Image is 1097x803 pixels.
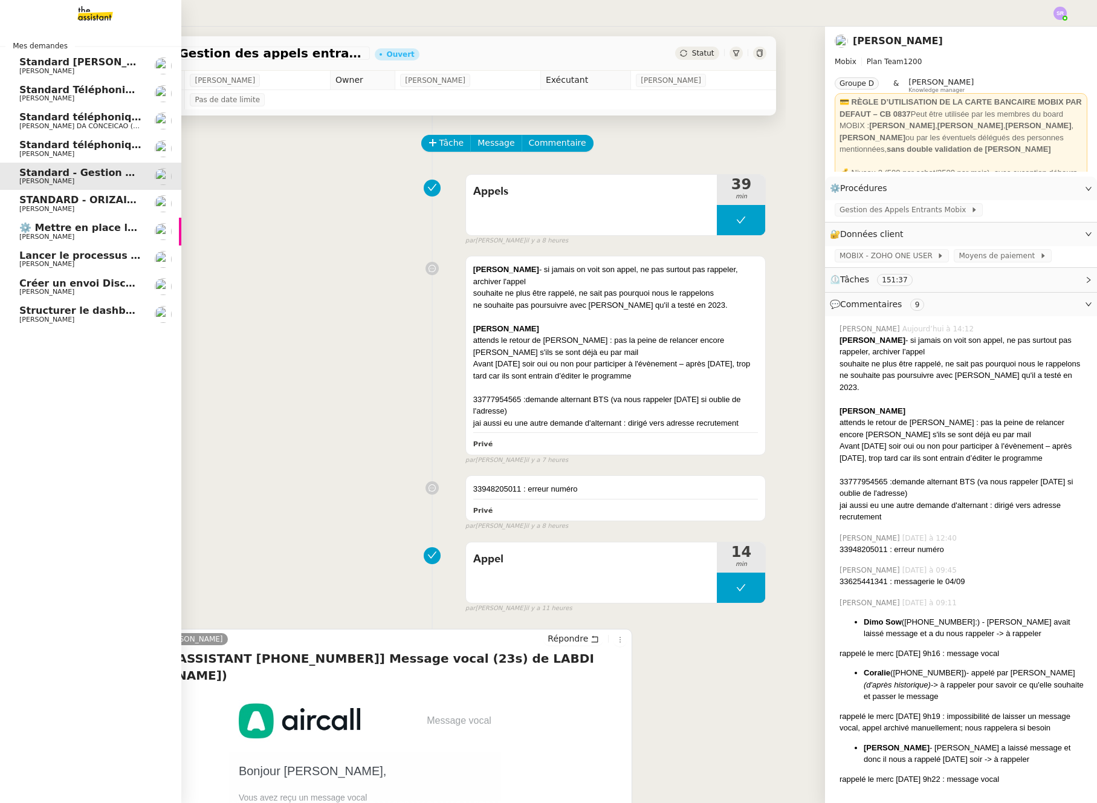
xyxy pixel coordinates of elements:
[19,150,74,158] span: [PERSON_NAME]
[840,544,1087,556] div: 33948205011 : erreur numéro
[902,565,959,576] span: [DATE] à 09:45
[830,299,929,309] span: 💬
[155,195,172,212] img: users%2FC9SBsJ0duuaSgpQFj5LgoEX8n0o2%2Favatar%2Fec9d51b8-9413-4189-adfb-7be4d8c96a3c
[840,710,1087,734] blockquote: rappelé le merc [DATE] 9h19 : impossibilité de laisser un message vocal, appel archivé manuelleme...
[155,306,172,323] img: users%2FdHO1iM5N2ObAeWsI96eSgBoqS9g1%2Favatar%2Fdownload.png
[840,167,1082,214] div: 💰 Niveau 2 (500 par achat/3500 par mois), avec exception débours sur prélèvement SEPA
[540,71,630,90] td: Exécutant
[908,77,974,86] span: [PERSON_NAME]
[529,136,586,150] span: Commentaire
[904,57,922,66] span: 1200
[473,507,493,515] b: Privé
[473,483,759,495] div: 33948205011 : erreur numéro
[473,358,759,382] div: Avant [DATE] soir oui ou non pour participer à l'évènement – après [DATE], trop tard car ils sont...
[155,278,172,295] img: users%2Fjeuj7FhI7bYLyCU6UIN9LElSS4x1%2Favatar%2F1678820456145.jpeg
[195,74,255,86] span: [PERSON_NAME]
[155,140,172,157] img: users%2FRcIDm4Xn1TPHYwgLThSv8RQYtaM2%2Favatar%2F95761f7a-40c3-4bb5-878d-fe785e6f95b2
[717,545,765,559] span: 14
[155,223,172,240] img: users%2FrZ9hsAwvZndyAxvpJrwIinY54I42%2Favatar%2FChatGPT%20Image%201%20aou%CC%82t%202025%2C%2011_1...
[439,136,464,150] span: Tâche
[103,650,627,684] h4: [L05 - THE ASSISTANT [PHONE_NUMBER]] Message vocal (23s) de LABDI ([DOMAIN_NAME])
[908,77,974,93] app-user-label: Knowledge manager
[825,268,1097,291] div: ⏲️Tâches 151:37
[331,71,395,90] td: Owner
[103,47,365,59] span: Standard - Gestion des appels entrants - septembre 2025
[155,112,172,129] img: users%2FhitvUqURzfdVsA8TDJwjiRfjLnH2%2Favatar%2Flogo-thermisure.png
[717,559,765,570] span: min
[840,336,905,345] strong: [PERSON_NAME]
[840,648,1087,660] blockquote: rappelé le merc [DATE] 9h16 : message vocal
[155,57,172,74] img: users%2FfjlNmCTkLiVoA3HQjY3GA5JXGxb2%2Favatar%2Fstarofservice_97480retdsc0392.png
[830,227,908,241] span: 🔐
[825,293,1097,316] div: 💬Commentaires 9
[887,145,1051,154] strong: sans double validation de [PERSON_NAME]
[465,603,476,614] span: par
[5,40,75,52] span: Mes demandes
[19,205,74,213] span: [PERSON_NAME]
[864,680,931,689] em: (d'après historique)
[473,183,710,201] span: Appels
[840,299,902,309] span: Commentaires
[19,94,74,102] span: [PERSON_NAME]
[19,233,74,241] span: [PERSON_NAME]
[840,183,887,193] span: Procédures
[840,417,1087,440] div: attends le retour de [PERSON_NAME] : pas la peine de relancer encore [PERSON_NAME] s'ils se sont ...
[840,334,1087,358] div: - si jamais on voit son appel, ne pas surtout pas rappeler, archiver l'appel
[465,521,476,532] span: par
[548,632,588,645] span: Répondre
[864,617,902,626] strong: Dimo Sow
[155,85,172,102] img: users%2FrssbVgR8pSYriYNmUDKzQX9syo02%2Favatar%2Fb215b948-7ecd-4adc-935c-e0e4aeaee93e
[19,278,223,289] span: Créer un envoi Discovery Set à Aromi
[825,223,1097,246] div: 🔐Données client
[473,417,759,429] div: jai aussi eu une autre demande d'alternant : dirigé vers adresse recrutement
[937,121,1003,130] strong: [PERSON_NAME]
[19,250,237,261] span: Lancer le processus d'onboarding client
[465,455,476,466] span: par
[840,323,902,334] span: [PERSON_NAME]
[864,743,930,752] strong: [PERSON_NAME]
[473,334,759,358] div: attends le retour de [PERSON_NAME] : pas la peine de relancer encore [PERSON_NAME] s'ils se sont ...
[155,168,172,185] img: users%2FW4OQjB9BRtYK2an7yusO0WsYLsD3%2Favatar%2F28027066-518b-424c-8476-65f2e549ac29
[543,632,603,645] button: Répondre
[877,274,912,286] nz-tag: 151:37
[692,49,714,57] span: Statut
[19,316,74,323] span: [PERSON_NAME]
[525,455,568,466] span: il y a 7 heures
[908,87,965,94] span: Knowledge manager
[465,521,568,532] small: [PERSON_NAME]
[840,133,905,142] strong: [PERSON_NAME]
[19,167,334,178] span: Standard - Gestion des appels entrants - septembre 2025
[19,177,74,185] span: [PERSON_NAME]
[19,67,74,75] span: [PERSON_NAME]
[473,440,493,448] b: Privé
[840,229,904,239] span: Données client
[840,773,1087,785] blockquote: rappelé le merc [DATE] 9h22 : message vocal
[239,700,360,742] img: logo_email-06ed2e41f3ae1923aaa8f41aa496e7843a0c26b72c80e67767b38aa7da569fea.jpg
[473,299,759,311] div: ne souhaite pas poursuivre avec [PERSON_NAME] qu'il a testé en 2023.
[853,35,943,47] a: [PERSON_NAME]
[840,96,1082,155] div: Peut être utilisée par les membres du board MOBIX : , , , ou par les éventuels délégués des perso...
[465,455,568,466] small: [PERSON_NAME]
[421,135,471,152] button: Tâche
[525,521,568,532] span: il y a 8 heures
[525,603,572,614] span: il y a 11 heures
[840,576,1087,588] div: 33625441341 : messagerie le 04/09
[473,394,759,417] div: 33777954565 :demande alternant BTS (va nous rappeler [DATE] si oublie de l'adresse)
[717,192,765,202] span: min
[840,565,902,576] span: [PERSON_NAME]
[840,358,1087,370] div: souhaite ne plus être rappelé, ne sait pas pourquoi nous le rappelons
[869,121,935,130] strong: [PERSON_NAME]
[835,34,848,48] img: users%2FW4OQjB9BRtYK2an7yusO0WsYLsD3%2Favatar%2F28027066-518b-424c-8476-65f2e549ac29
[963,668,966,677] span: )
[867,57,904,66] span: Plan Team
[19,288,74,296] span: [PERSON_NAME]
[387,51,415,58] div: Ouvert
[835,77,879,89] nz-tag: Groupe D
[825,177,1097,200] div: ⚙️Procédures
[370,714,491,728] p: Message vocal
[902,533,959,544] span: [DATE] à 12:40
[902,323,976,334] span: Aujourd’hui à 14:12
[864,668,890,677] strong: Coralie
[864,742,1087,766] li: - [PERSON_NAME] a laissé message et donc il nous a rappelé [DATE] soir -> à rappeler
[19,122,172,130] span: [PERSON_NAME] DA CONCEICAO (thermisure)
